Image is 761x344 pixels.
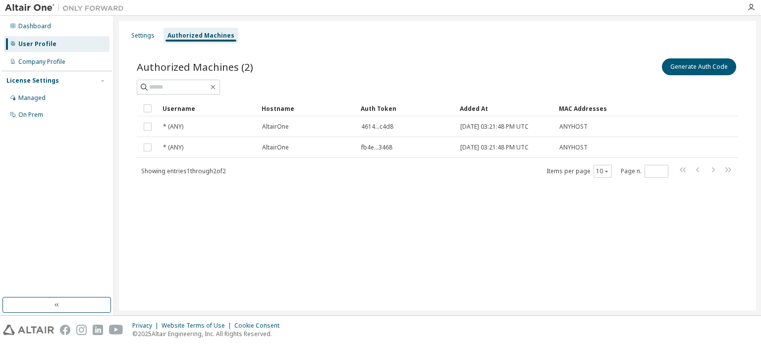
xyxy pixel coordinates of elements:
div: Privacy [132,322,162,330]
span: * (ANY) [163,144,183,151]
img: altair_logo.svg [3,325,54,335]
img: youtube.svg [109,325,123,335]
div: Dashboard [18,22,51,30]
img: facebook.svg [60,325,70,335]
span: AltairOne [262,123,289,131]
img: linkedin.svg [93,325,103,335]
span: 4614...c4d8 [361,123,393,131]
span: Showing entries 1 through 2 of 2 [141,167,226,175]
div: On Prem [18,111,43,119]
div: Website Terms of Use [162,322,234,330]
span: ANYHOST [559,123,588,131]
img: instagram.svg [76,325,87,335]
div: Company Profile [18,58,65,66]
div: Auth Token [361,100,452,116]
div: Added At [460,100,551,116]
div: Cookie Consent [234,322,285,330]
button: Generate Auth Code [662,58,736,75]
p: © 2025 Altair Engineering, Inc. All Rights Reserved. [132,330,285,338]
div: Username [163,100,254,116]
div: Hostname [262,100,353,116]
div: Settings [131,32,155,40]
span: Items per page [546,165,612,178]
div: MAC Addresses [559,100,634,116]
span: * (ANY) [163,123,183,131]
button: 10 [596,167,609,175]
span: Page n. [621,165,668,178]
span: ANYHOST [559,144,588,151]
span: AltairOne [262,144,289,151]
div: License Settings [6,77,59,85]
span: Authorized Machines (2) [137,60,253,74]
div: Authorized Machines [167,32,234,40]
span: [DATE] 03:21:48 PM UTC [460,123,529,131]
div: Managed [18,94,46,102]
img: Altair One [5,3,129,13]
span: [DATE] 03:21:48 PM UTC [460,144,529,151]
span: fb4e...3468 [361,144,392,151]
div: User Profile [18,40,56,48]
